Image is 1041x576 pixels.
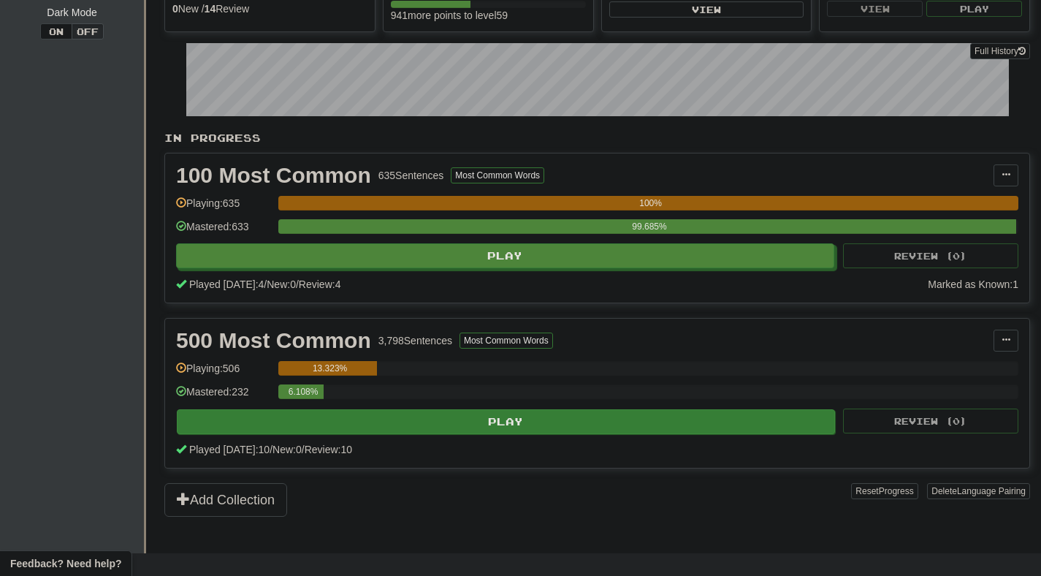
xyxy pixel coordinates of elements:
[164,131,1030,145] p: In Progress
[172,1,367,16] div: New / Review
[176,361,271,385] div: Playing: 506
[928,277,1018,292] div: Marked as Known: 1
[176,164,371,186] div: 100 Most Common
[176,243,834,268] button: Play
[843,243,1018,268] button: Review (0)
[283,361,377,376] div: 13.323%
[926,1,1022,17] button: Play
[391,8,586,23] div: 941 more points to level 59
[176,330,371,352] div: 500 Most Common
[267,278,296,290] span: New: 0
[378,333,452,348] div: 3,798 Sentences
[851,483,918,499] button: ResetProgress
[296,278,299,290] span: /
[970,43,1030,59] a: Full History
[10,556,121,571] span: Open feedback widget
[40,23,72,39] button: On
[283,196,1018,211] div: 100%
[283,219,1016,234] div: 99.685%
[299,278,341,290] span: Review: 4
[205,3,216,15] strong: 14
[283,384,324,399] div: 6.108%
[927,483,1030,499] button: DeleteLanguage Pairing
[176,219,271,243] div: Mastered: 633
[164,483,287,517] button: Add Collection
[11,5,133,20] div: Dark Mode
[879,486,914,496] span: Progress
[302,444,305,455] span: /
[460,333,553,349] button: Most Common Words
[272,444,302,455] span: New: 0
[264,278,267,290] span: /
[177,409,835,434] button: Play
[176,384,271,409] div: Mastered: 232
[189,444,270,455] span: Played [DATE]: 10
[827,1,923,17] button: View
[176,196,271,220] div: Playing: 635
[72,23,104,39] button: Off
[843,409,1018,433] button: Review (0)
[451,167,544,183] button: Most Common Words
[305,444,352,455] span: Review: 10
[609,1,804,18] button: View
[189,278,264,290] span: Played [DATE]: 4
[957,486,1026,496] span: Language Pairing
[378,168,444,183] div: 635 Sentences
[172,3,178,15] strong: 0
[270,444,272,455] span: /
